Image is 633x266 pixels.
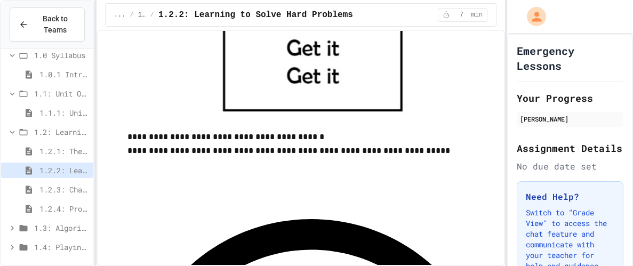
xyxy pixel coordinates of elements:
h3: Need Help? [526,190,614,203]
span: 1.1.1: Unit Overview [39,107,89,118]
span: 1.2: Learning to Solve Hard Problems [34,126,89,138]
div: [PERSON_NAME] [520,114,620,124]
span: 1.1: Unit Overview [34,88,89,99]
span: 1.4: Playing Games [34,241,89,253]
span: 1.2.2: Learning to Solve Hard Problems [158,9,353,21]
h2: Assignment Details [517,141,623,156]
span: 7 [453,11,470,19]
span: 1.2.2: Learning to Solve Hard Problems [39,165,89,176]
span: ... [114,11,126,19]
span: 1.0 Syllabus [34,50,89,61]
span: 1.2.4: Problem Solving Practice [39,203,89,214]
span: 1.2: Learning to Solve Hard Problems [138,11,146,19]
span: min [471,11,483,19]
h2: Your Progress [517,91,623,106]
span: Back to Teams [35,13,76,36]
span: 1.0.1 Intro to Python - Course Syllabus [39,69,89,80]
span: / [150,11,154,19]
span: 1.3: Algorithms - from Pseudocode to Flowcharts [34,222,89,233]
div: My Account [516,4,549,29]
span: / [130,11,133,19]
span: 1.2.1: The Growth Mindset [39,146,89,157]
span: 1.2.3: Challenge Problem - The Bridge [39,184,89,195]
button: Back to Teams [10,7,85,42]
div: No due date set [517,160,623,173]
h1: Emergency Lessons [517,43,623,73]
